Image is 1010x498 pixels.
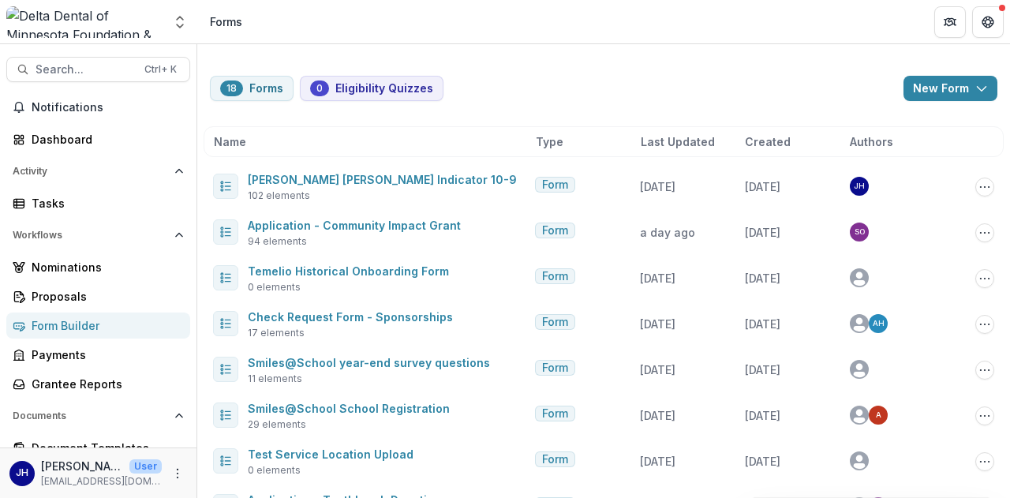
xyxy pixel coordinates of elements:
span: Form [542,224,568,238]
a: [PERSON_NAME] [PERSON_NAME] Indicator 10-9 [248,173,517,186]
button: Open entity switcher [169,6,191,38]
div: Form Builder [32,317,178,334]
button: Options [975,361,994,380]
a: Dashboard [6,126,190,152]
button: Get Help [972,6,1004,38]
button: More [168,464,187,483]
span: [DATE] [640,409,675,422]
span: 0 elements [248,463,301,477]
div: Sharon Oswald [855,228,865,236]
span: 0 [316,83,323,94]
span: Search... [36,63,135,77]
span: [DATE] [745,271,780,285]
a: Check Request Form - Sponsorships [248,310,453,324]
button: Notifications [6,95,190,120]
button: Open Activity [6,159,190,184]
button: Open Workflows [6,223,190,248]
span: 29 elements [248,417,306,432]
button: Open Documents [6,403,190,429]
div: Ctrl + K [141,61,180,78]
a: Proposals [6,283,190,309]
span: Form [542,178,568,192]
button: Options [975,406,994,425]
span: Type [536,133,563,150]
span: [DATE] [640,180,675,193]
span: 102 elements [248,189,310,203]
span: [DATE] [640,455,675,468]
button: Options [975,178,994,197]
div: Forms [210,13,242,30]
a: Smiles@School School Registration [248,402,450,415]
div: Dashboard [32,131,178,148]
button: Options [975,315,994,334]
div: John Howe [16,468,28,478]
a: Smiles@School year-end survey questions [248,356,490,369]
button: Options [975,223,994,242]
div: Annessa Hicks [873,320,885,328]
svg: avatar [850,268,869,287]
div: John Howe [854,182,865,190]
a: Test Service Location Upload [248,447,413,461]
div: Document Templates [32,440,178,456]
span: [DATE] [745,363,780,376]
nav: breadcrumb [204,10,249,33]
span: Form [542,270,568,283]
button: Eligibility Quizzes [300,76,443,101]
button: Search... [6,57,190,82]
a: Temelio Historical Onboarding Form [248,264,449,278]
span: [DATE] [745,317,780,331]
div: Payments [32,346,178,363]
a: Form Builder [6,313,190,339]
img: Delta Dental of Minnesota Foundation & Community Giving logo [6,6,163,38]
span: 18 [226,83,237,94]
a: Nominations [6,254,190,280]
span: [DATE] [640,363,675,376]
span: Name [214,133,246,150]
div: Grantee Reports [32,376,178,392]
span: Authors [850,133,893,150]
div: Proposals [32,288,178,305]
span: 0 elements [248,280,301,294]
span: 94 elements [248,234,307,249]
button: Partners [934,6,966,38]
span: [DATE] [640,317,675,331]
button: Options [975,452,994,471]
button: Options [975,269,994,288]
span: Form [542,453,568,466]
svg: avatar [850,360,869,379]
span: [DATE] [640,271,675,285]
span: Workflows [13,230,168,241]
span: Activity [13,166,168,177]
div: Anna [876,411,881,419]
span: 11 elements [248,372,302,386]
svg: avatar [850,451,869,470]
span: a day ago [640,226,695,239]
span: [DATE] [745,226,780,239]
span: Form [542,316,568,329]
div: Tasks [32,195,178,212]
p: [PERSON_NAME] [41,458,123,474]
svg: avatar [850,314,869,333]
span: [DATE] [745,455,780,468]
span: Documents [13,410,168,421]
p: [EMAIL_ADDRESS][DOMAIN_NAME] [41,474,162,489]
span: Created [745,133,791,150]
span: Notifications [32,101,184,114]
a: Payments [6,342,190,368]
span: Last Updated [641,133,715,150]
span: [DATE] [745,409,780,422]
span: 17 elements [248,326,305,340]
a: Grantee Reports [6,371,190,397]
span: Form [542,407,568,421]
div: Nominations [32,259,178,275]
a: Application - Community Impact Grant [248,219,461,232]
svg: avatar [850,406,869,425]
p: User [129,459,162,474]
button: Forms [210,76,294,101]
span: [DATE] [745,180,780,193]
span: Form [542,361,568,375]
button: New Form [903,76,997,101]
a: Document Templates [6,435,190,461]
a: Tasks [6,190,190,216]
